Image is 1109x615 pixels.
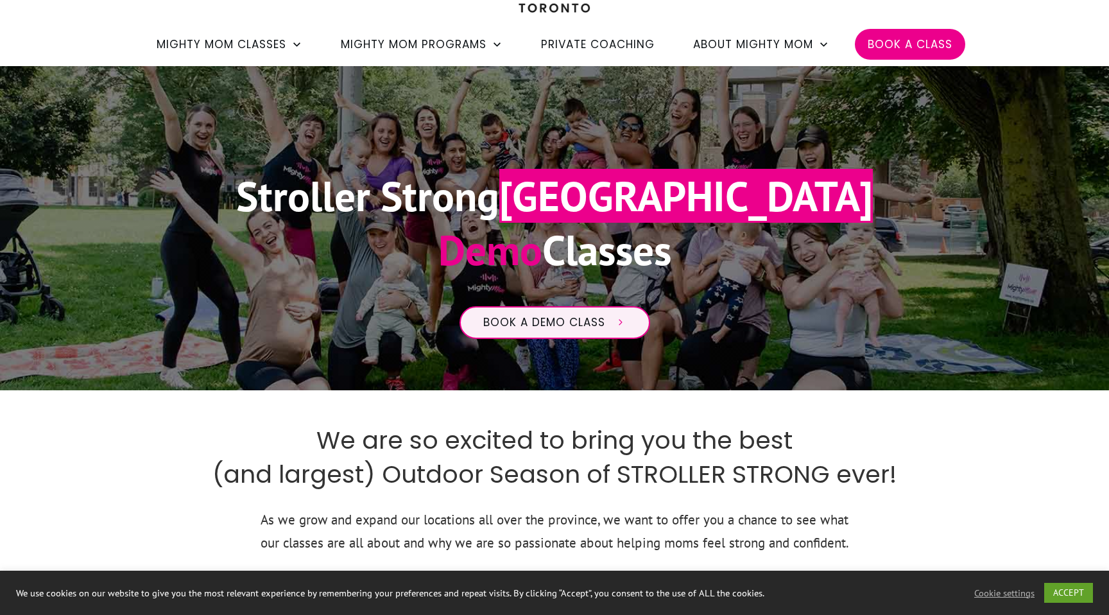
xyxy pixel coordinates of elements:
[541,33,655,55] a: Private Coaching
[460,306,650,340] a: Book a Demo Class
[974,587,1035,599] a: Cookie settings
[438,223,542,277] span: Demo
[16,587,770,599] div: We use cookies on our website to give you the most relevant experience by remembering your prefer...
[212,457,897,491] font: (and largest) Outdoor Season of STROLLER STRONG ever!
[868,33,952,55] a: Book a Class
[157,33,286,55] span: Mighty Mom Classes
[261,511,849,552] font: As we grow and expand our locations all over the province, we want to offer you a chance to see w...
[157,33,302,55] a: Mighty Mom Classes
[341,33,486,55] span: Mighty Mom Programs
[499,169,873,223] span: [GEOGRAPHIC_DATA]
[236,169,873,293] h1: Stroller Strong Classes
[693,33,829,55] a: About Mighty Mom
[483,316,605,330] span: Book a Demo Class
[316,423,793,457] font: We are so excited to bring you the best
[1044,583,1093,603] a: ACCEPT
[341,33,503,55] a: Mighty Mom Programs
[693,33,813,55] span: About Mighty Mom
